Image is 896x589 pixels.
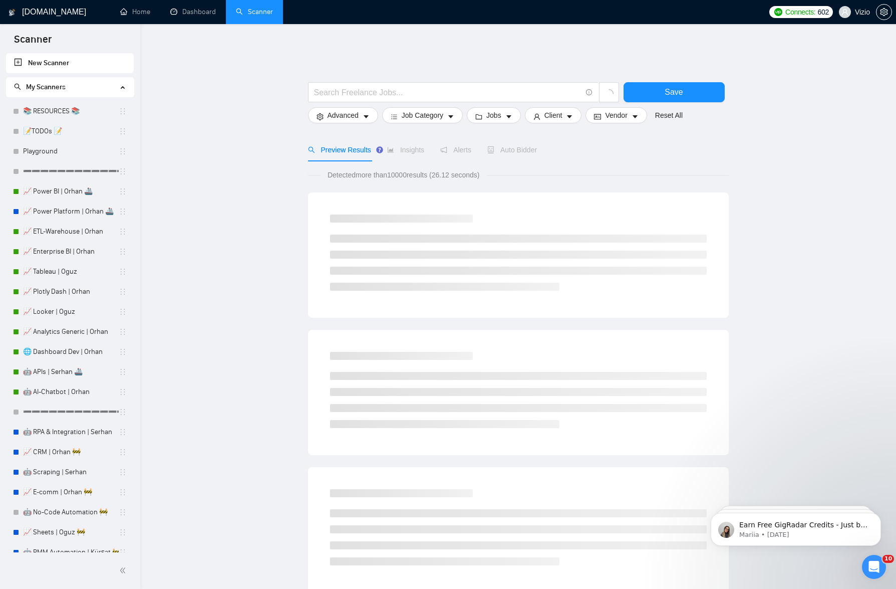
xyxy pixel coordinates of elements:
span: info-circle [586,89,592,96]
li: 📈 Looker | Oguz [6,302,134,322]
button: settingAdvancedcaret-down [308,107,378,123]
a: 📈 E-comm | Orhan 🚧 [23,482,119,502]
a: 📈 Looker | Oguz [23,302,119,322]
button: idcardVendorcaret-down [585,107,647,123]
span: holder [119,368,127,376]
span: holder [119,308,127,316]
button: barsJob Categorycaret-down [382,107,463,123]
a: 📈 CRM | Orhan 🚧 [23,442,119,462]
li: 🤖 No-Code Automation 🚧 [6,502,134,522]
span: holder [119,127,127,135]
span: holder [119,468,127,476]
span: search [14,83,21,90]
li: 📈 CRM | Orhan 🚧 [6,442,134,462]
span: Auto Bidder [487,146,537,154]
span: holder [119,288,127,296]
span: robot [487,146,494,153]
span: holder [119,167,127,175]
a: 🤖 PMM Automation | Kürşat 🚧 [23,542,119,562]
a: ➖➖➖➖➖➖➖➖➖➖➖➖➖➖➖➖➖➖➖ [23,161,119,181]
li: Playground [6,141,134,161]
span: holder [119,428,127,436]
span: Vendor [605,110,627,121]
a: ➖➖➖➖➖➖➖➖➖➖➖➖➖➖➖➖➖➖➖ [23,402,119,422]
span: holder [119,208,127,216]
span: Save [665,86,683,98]
div: Tooltip anchor [375,145,384,154]
li: 🤖 Scraping | Serhan [6,462,134,482]
span: holder [119,248,127,256]
button: folderJobscaret-down [467,107,521,123]
span: Preview Results [308,146,371,154]
li: 📈 ETL-Warehouse | Orhan [6,222,134,242]
li: 📚 RESOURCES 📚 [6,101,134,121]
a: Playground [23,141,119,161]
a: 📝TODOs 📝 [23,121,119,141]
li: 📈 Tableau | Oguz [6,262,134,282]
a: searchScanner [236,8,273,16]
li: 🤖 AI-Chatbot | Orhan [6,382,134,402]
span: holder [119,388,127,396]
span: holder [119,187,127,195]
iframe: Intercom notifications message [696,492,896,562]
span: holder [119,408,127,416]
span: user [533,113,540,120]
a: 📈 Tableau | Oguz [23,262,119,282]
span: loading [605,89,614,98]
li: 📈 Sheets | Oguz 🚧 [6,522,134,542]
span: holder [119,107,127,115]
span: Alerts [440,146,471,154]
span: holder [119,528,127,536]
li: 🤖 RPA & Integration | Serhan [6,422,134,442]
a: 📚 RESOURCES 📚 [23,101,119,121]
span: holder [119,448,127,456]
span: caret-down [505,113,512,120]
li: 📈 E-comm | Orhan 🚧 [6,482,134,502]
span: My Scanners [26,83,66,91]
li: ➖➖➖➖➖➖➖➖➖➖➖➖➖➖➖➖➖➖➖ [6,402,134,422]
span: caret-down [632,113,639,120]
span: holder [119,147,127,155]
span: Job Category [402,110,443,121]
li: ➖➖➖➖➖➖➖➖➖➖➖➖➖➖➖➖➖➖➖ [6,161,134,181]
li: 📈 Power Platform | Orhan 🚢 [6,202,134,222]
span: holder [119,328,127,336]
li: New Scanner [6,53,134,73]
a: 📈 Sheets | Oguz 🚧 [23,522,119,542]
li: 🌐 Dashboard Dev | Orhan [6,342,134,362]
span: notification [440,146,447,153]
span: idcard [594,113,601,120]
span: folder [475,113,482,120]
a: setting [876,8,892,16]
a: 📈 ETL-Warehouse | Orhan [23,222,119,242]
span: user [841,9,848,16]
a: Reset All [655,110,683,121]
a: 🤖 AI-Chatbot | Orhan [23,382,119,402]
span: setting [317,113,324,120]
span: Client [544,110,562,121]
a: 📈 Power BI | Orhan 🚢 [23,181,119,202]
li: 📝TODOs 📝 [6,121,134,141]
a: 🤖 APIs | Serhan 🚢 [23,362,119,382]
li: 📈 Enterprise BI | Orhan [6,242,134,262]
a: New Scanner [14,53,126,73]
span: caret-down [363,113,370,120]
span: Advanced [328,110,359,121]
span: Scanner [6,32,60,53]
span: My Scanners [14,83,66,91]
a: dashboardDashboard [170,8,216,16]
span: holder [119,508,127,516]
img: upwork-logo.png [774,8,782,16]
span: caret-down [447,113,454,120]
a: 📈 Enterprise BI | Orhan [23,242,119,262]
span: 10 [882,555,894,563]
button: userClientcaret-down [525,107,582,123]
span: Detected more than 10000 results (26.12 seconds) [321,169,487,180]
a: 🤖 No-Code Automation 🚧 [23,502,119,522]
span: setting [876,8,891,16]
li: 🤖 APIs | Serhan 🚢 [6,362,134,382]
a: 🤖 Scraping | Serhan [23,462,119,482]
